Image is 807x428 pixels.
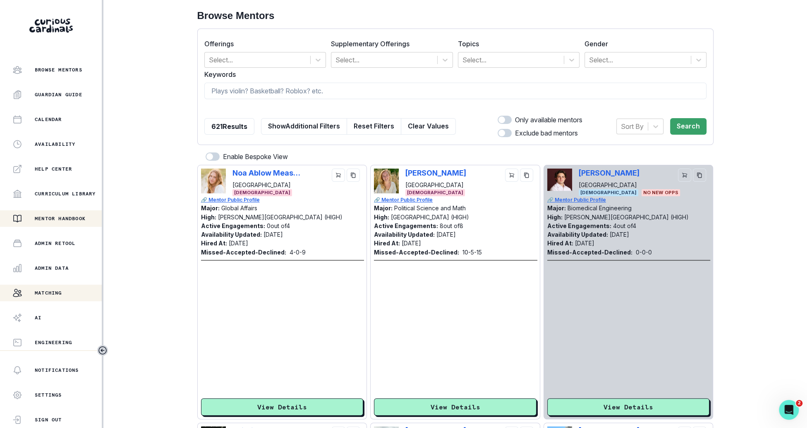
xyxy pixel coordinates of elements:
p: Engineering [35,339,72,346]
p: Sign Out [35,416,62,423]
p: Admin Data [35,265,69,271]
p: 4 out of 4 [613,222,636,229]
label: Offerings [204,39,321,49]
p: Availability Updated: [374,231,435,238]
p: 0 out of 4 [267,222,290,229]
p: Enable Bespoke View [223,152,288,162]
button: View Details [201,398,364,416]
p: AI [35,314,41,321]
p: Active Engagements: [547,222,611,229]
span: [DEMOGRAPHIC_DATA] [579,189,638,196]
p: Mentor Handbook [35,215,86,222]
p: 8 out of 8 [440,222,463,229]
p: [GEOGRAPHIC_DATA] (HIGH) [391,214,469,221]
p: Exclude bad mentors [515,128,578,138]
p: [DATE] [402,240,421,247]
p: [GEOGRAPHIC_DATA] [232,181,301,189]
button: Search [670,118,706,135]
a: 🔗 Mentor Public Profile [374,196,537,204]
p: Biomedical Engineering [568,204,632,212]
p: Major: [547,204,566,212]
p: [DATE] [575,240,594,247]
img: Picture of Mark DeMonte [547,169,572,191]
p: 4 - 0 - 9 [290,248,306,257]
button: ShowAdditional Filters [261,118,347,135]
p: [GEOGRAPHIC_DATA] [579,181,639,189]
p: [PERSON_NAME] [579,169,639,177]
p: 621 Results [211,121,247,131]
button: Reset Filters [347,118,401,135]
p: Hired At: [374,240,400,247]
p: Political Science and Math [394,204,466,212]
span: [DEMOGRAPHIC_DATA] [405,189,465,196]
p: Missed-Accepted-Declined: [201,248,286,257]
button: View Details [547,398,710,416]
label: Supplementary Offerings [331,39,448,49]
label: Gender [584,39,702,49]
p: High: [547,214,563,221]
button: cart [678,169,691,182]
p: Availability [35,141,75,147]
button: copy [347,169,360,182]
p: 0 - 0 - 0 [636,248,652,257]
p: Active Engagements: [201,222,265,229]
p: [DATE] [263,231,283,238]
p: Admin Retool [35,240,75,247]
p: Active Engagements: [374,222,438,229]
p: [PERSON_NAME][GEOGRAPHIC_DATA] (HIGH) [218,214,342,221]
p: Browse Mentors [35,67,82,73]
p: [PERSON_NAME] [405,169,466,177]
img: Picture of Phoebe Dragseth [374,169,399,193]
p: Only available mentors [515,115,582,125]
p: Curriculum Library [35,190,96,197]
h2: Browse Mentors [197,10,714,22]
span: 2 [796,400,802,407]
p: High: [201,214,216,221]
p: Hired At: [201,240,227,247]
p: Missed-Accepted-Declined: [547,248,632,257]
p: Noa Ablow Measelle [232,169,301,177]
p: 10 - 5 - 15 [462,248,482,257]
img: Curious Cardinals Logo [29,19,73,33]
a: 🔗 Mentor Public Profile [201,196,364,204]
p: High: [374,214,389,221]
p: [DATE] [229,240,248,247]
p: Major: [374,204,393,212]
label: Keywords [204,69,702,79]
p: Hired At: [547,240,573,247]
p: Settings [35,392,62,398]
p: Missed-Accepted-Declined: [374,248,459,257]
button: Toggle sidebar [97,345,108,356]
button: copy [520,169,533,182]
span: No New Opps [642,189,680,196]
p: [DATE] [436,231,456,238]
button: Clear Values [401,118,456,135]
button: copy [693,169,706,182]
p: Notifications [35,367,79,373]
span: [DEMOGRAPHIC_DATA] [232,189,292,196]
p: [GEOGRAPHIC_DATA] [405,181,466,189]
img: Picture of Noa Ablow Measelle [201,169,226,193]
button: cart [332,169,345,182]
p: [PERSON_NAME][GEOGRAPHIC_DATA] (HIGH) [564,214,689,221]
input: Plays violin? Basketball? Roblox? etc. [204,83,706,99]
p: Calendar [35,116,62,123]
button: View Details [374,398,536,416]
iframe: Intercom live chat [779,400,799,420]
label: Topics [458,39,575,49]
p: Help Center [35,166,72,172]
button: cart [505,169,518,182]
p: Global Affairs [221,204,257,212]
p: Major: [201,204,220,212]
p: [DATE] [610,231,629,238]
p: Availability Updated: [547,231,608,238]
a: 🔗 Mentor Public Profile [547,196,711,204]
p: Guardian Guide [35,91,82,98]
p: Matching [35,290,62,296]
p: Availability Updated: [201,231,262,238]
